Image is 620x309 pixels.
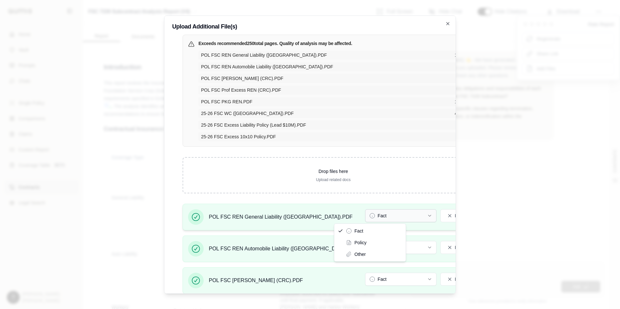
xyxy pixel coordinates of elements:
span: POL FSC REN Automobile Liability (Hartford).PDF [201,63,453,70]
button: Remove [440,241,479,254]
span: 25-26 FSC Excess Liability Policy (Lead $10M).PDF [201,122,453,128]
h3: Exceeds recommended 250 total pages. Quality of analysis may be affected. [198,40,352,47]
button: Remove [440,209,479,222]
span: 25-26 FSC Excess 10x10 Policy.PDF [201,133,453,140]
p: Upload related docs [194,177,473,182]
span: POL FSC PKG REN.PDF [201,98,451,105]
span: Fact [354,228,363,234]
span: POL FSC Prof Excess REN (CRC).PDF [201,87,453,93]
span: POL FSC REN Automobile Liability ([GEOGRAPHIC_DATA]).PDF [209,245,360,253]
button: Remove [440,273,479,286]
h2: Upload Additional File(s) [172,24,495,29]
span: POL FSC Prof REN (CRC).PDF [201,75,453,82]
span: 182 pages [455,98,476,105]
span: POL FSC REN General Liability (Hartford).PDF [201,52,451,58]
span: Policy [354,239,366,246]
span: Other [354,251,366,257]
span: POL FSC REN General Liability ([GEOGRAPHIC_DATA]).PDF [209,213,352,221]
span: 25-26 FSC WC (Hartford).PDF [201,110,451,117]
span: 128 pages [455,52,476,58]
span: POL FSC [PERSON_NAME] (CRC).PDF [209,277,303,284]
span: 406 pages [455,110,476,117]
p: Drop files here [194,168,473,175]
